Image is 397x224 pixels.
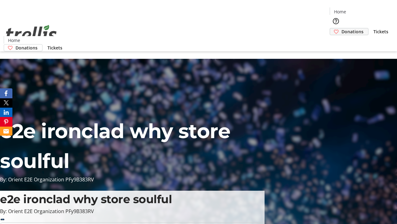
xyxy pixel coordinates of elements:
img: Orient E2E Organization PFy9B383RV's Logo [4,18,59,49]
span: Home [334,8,346,15]
button: Help [330,15,342,27]
a: Tickets [42,44,67,51]
a: Home [4,37,24,44]
span: Donations [341,28,364,35]
span: Donations [16,44,38,51]
span: Tickets [373,28,388,35]
span: Tickets [47,44,62,51]
button: Cart [330,35,342,48]
a: Home [330,8,350,15]
a: Donations [4,44,42,51]
a: Tickets [368,28,393,35]
a: Donations [330,28,368,35]
span: Home [8,37,20,44]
